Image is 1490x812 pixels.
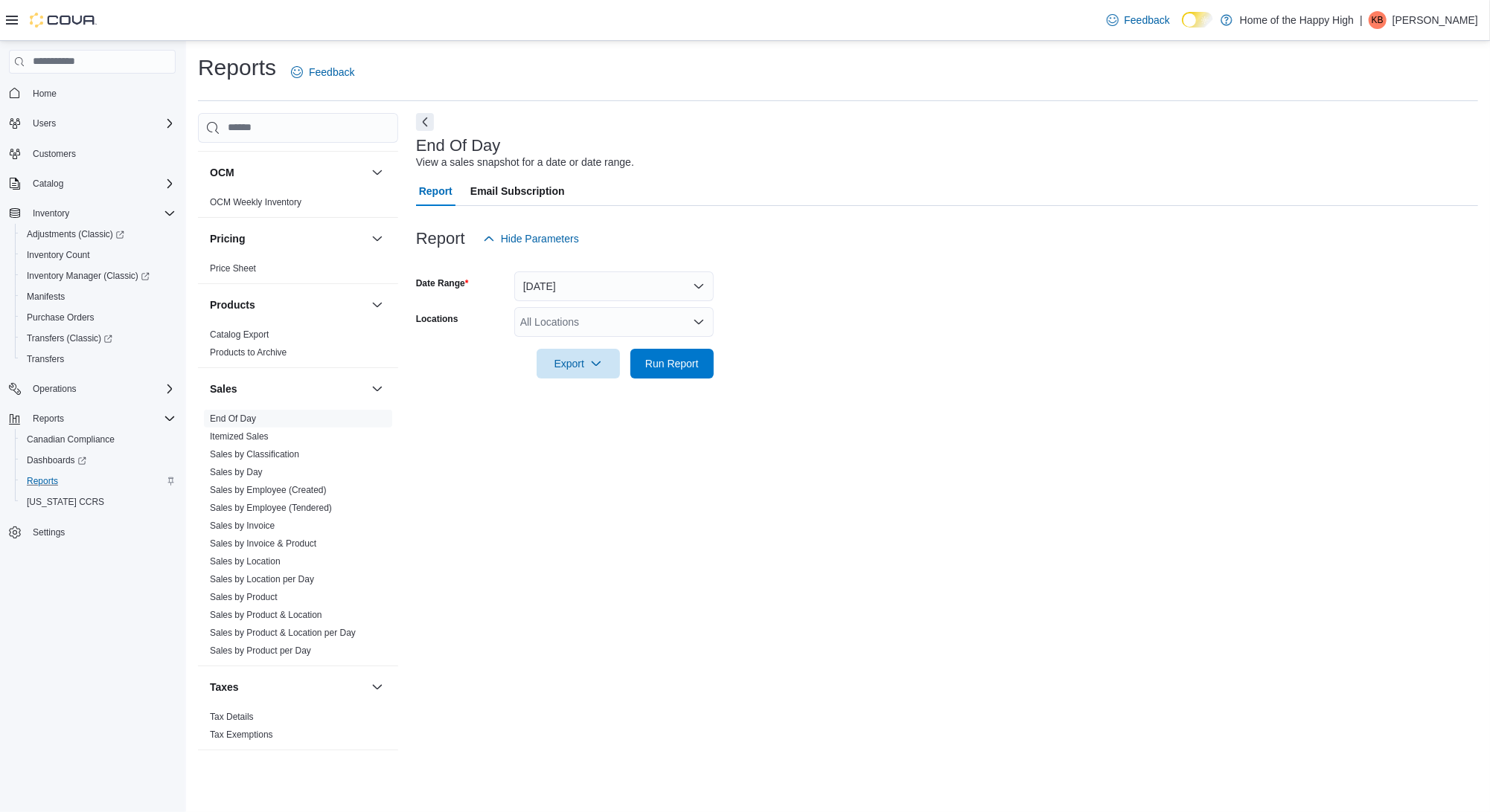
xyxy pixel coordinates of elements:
a: Settings [27,523,71,541]
span: Reports [27,475,58,487]
span: Users [27,115,176,132]
span: Operations [27,380,176,398]
span: KB [1372,11,1384,29]
h3: Products [210,297,255,312]
h3: Pricing [210,231,245,246]
span: Email Subscription [470,176,565,206]
span: Reports [33,413,64,425]
h1: Reports [198,53,276,83]
button: Open list of options [693,316,705,328]
button: Pricing [210,231,365,246]
span: Catalog [33,178,63,190]
a: Price Sheet [210,263,256,274]
button: Purchase Orders [15,307,182,328]
span: Home [27,84,176,103]
span: Dark Mode [1182,28,1183,28]
span: Washington CCRS [21,493,176,511]
span: Users [33,117,56,129]
button: Users [3,113,182,134]
span: Transfers (Classic) [27,332,112,344]
span: Run Report [645,356,699,371]
p: | [1360,11,1363,29]
span: Adjustments (Classic) [21,225,176,243]
label: Date Range [416,277,469,289]
span: Canadian Compliance [27,434,115,445]
button: Reports [3,408,182,429]
span: Operations [33,383,77,395]
a: Feedback [285,57,360,87]
p: [PERSON_NAME] [1393,11,1478,29]
button: Sales [368,380,386,398]
a: Dashboards [21,451,92,469]
a: Dashboards [15,450,182,471]
span: Inventory [33,207,69,219]
div: View a sales snapshot for a date or date range. [416,155,634,170]
nav: Complex example [9,77,176,582]
span: Hide Parameters [501,231,579,246]
span: Feedback [309,65,354,80]
span: Dashboards [27,454,86,466]
button: OCM [210,165,365,180]
a: Canadian Compliance [21,431,121,448]
span: Canadian Compliance [21,431,176,448]
button: OCM [368,164,386,181]
button: Catalog [3,173,182,194]
span: Feedback [1125,13,1170,28]
a: Adjustments (Classic) [15,224,182,245]
span: Inventory Manager (Classic) [27,270,150,282]
span: Reports [27,410,176,428]
h3: OCM [210,165,234,180]
a: Tax Exemptions [210,729,273,740]
span: Customers [27,144,176,163]
a: Inventory Manager (Classic) [15,265,182,286]
img: Cova [30,13,97,28]
div: Taxes [198,708,398,750]
span: Purchase Orders [21,309,176,326]
a: Sales by Employee (Created) [210,485,327,495]
button: Run Report [630,349,714,378]
button: Next [416,113,434,131]
button: [US_STATE] CCRS [15,492,182,512]
button: Customers [3,143,182,164]
a: Adjustments (Classic) [21,225,130,243]
button: Products [368,296,386,314]
button: Hide Parameters [477,224,585,254]
button: Operations [3,378,182,399]
span: [US_STATE] CCRS [27,496,104,508]
button: Home [3,83,182,104]
a: Sales by Invoice & Product [210,538,316,549]
span: Reports [21,472,176,490]
a: Sales by Employee (Tendered) [210,503,332,513]
span: Adjustments (Classic) [27,228,124,240]
span: Purchase Orders [27,312,95,323]
button: Canadian Compliance [15,429,182,450]
div: OCM [198,193,398,217]
span: Settings [33,526,65,538]
button: Export [537,349,620,378]
a: Feedback [1101,5,1176,35]
input: Dark Mode [1182,12,1213,28]
button: Inventory Count [15,245,182,265]
button: Taxes [368,678,386,696]
button: Operations [27,380,83,398]
button: Transfers [15,349,182,370]
h3: End Of Day [416,137,501,155]
a: Sales by Classification [210,449,299,460]
a: Sales by Location [210,556,281,567]
button: Settings [3,521,182,543]
span: Inventory Count [21,246,176,264]
h3: Taxes [210,680,239,695]
label: Locations [416,313,458,325]
a: Tax Details [210,712,254,722]
button: Users [27,115,62,132]
a: Reports [21,472,64,490]
a: OCM Weekly Inventory [210,197,301,207]
span: Dashboards [21,451,176,469]
span: Inventory Count [27,249,90,261]
span: Manifests [21,288,176,306]
span: Transfers [27,353,64,365]
p: Home of the Happy High [1240,11,1354,29]
span: Export [546,349,611,378]
a: End Of Day [210,413,256,424]
span: Inventory [27,204,176,222]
